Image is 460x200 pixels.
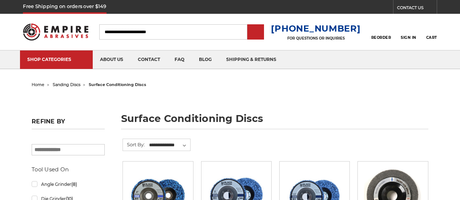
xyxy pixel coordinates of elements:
a: [PHONE_NUMBER] [271,23,360,34]
a: sanding discs [53,82,80,87]
input: Submit [248,25,263,40]
select: Sort By: [148,140,190,151]
span: Sign In [401,35,416,40]
span: Cart [426,35,437,40]
a: blog [192,50,219,69]
a: home [32,82,44,87]
p: FOR QUESTIONS OR INQUIRIES [271,36,360,41]
a: Angle Grinder(8) [32,178,105,191]
a: faq [167,50,192,69]
label: Sort By: [123,139,145,150]
div: SHOP CATEGORIES [27,57,85,62]
img: Empire Abrasives [23,19,88,45]
span: (8) [71,181,77,187]
span: Reorder [371,35,391,40]
h5: Tool Used On [32,165,105,174]
a: shipping & returns [219,50,284,69]
h5: Refine by [32,118,105,129]
a: contact [131,50,167,69]
a: Reorder [371,24,391,40]
a: CONTACT US [397,4,437,14]
a: about us [93,50,131,69]
a: Cart [426,24,437,40]
h1: surface conditioning discs [121,114,428,129]
span: surface conditioning discs [89,82,146,87]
